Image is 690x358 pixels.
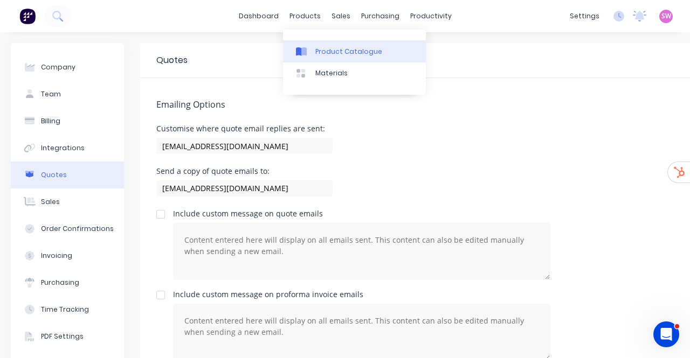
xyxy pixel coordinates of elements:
[326,8,356,24] div: sales
[41,197,60,207] div: Sales
[284,8,326,24] div: products
[315,68,348,78] div: Materials
[233,8,284,24] a: dashboard
[41,170,67,180] div: Quotes
[41,224,114,234] div: Order Confirmations
[356,8,405,24] div: purchasing
[661,11,671,21] span: SW
[156,54,188,67] div: Quotes
[11,296,124,323] button: Time Tracking
[41,116,60,126] div: Billing
[41,89,61,99] div: Team
[564,8,605,24] div: settings
[11,162,124,188] button: Quotes
[156,125,333,132] div: Customise where quote email replies are sent:
[11,188,124,215] button: Sales
[173,291,363,298] div: Include custom message on proforma invoice emails
[156,167,333,175] div: Send a copy of quote emails to:
[11,215,124,242] button: Order Confirmations
[405,8,457,24] div: productivity
[41,143,85,153] div: Integrations
[173,210,349,217] div: Include custom message on quote emails
[283,40,426,62] a: Product Catalogue
[11,81,124,108] button: Team
[653,321,679,347] iframe: Intercom live chat
[41,62,75,72] div: Company
[11,323,124,350] button: PDF Settings
[283,62,426,84] a: Materials
[41,251,72,261] div: Invoicing
[11,242,124,269] button: Invoicing
[19,8,36,24] img: Factory
[41,305,89,314] div: Time Tracking
[11,269,124,296] button: Purchasing
[11,108,124,135] button: Billing
[11,135,124,162] button: Integrations
[11,54,124,81] button: Company
[41,332,84,341] div: PDF Settings
[41,278,79,287] div: Purchasing
[315,47,382,57] div: Product Catalogue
